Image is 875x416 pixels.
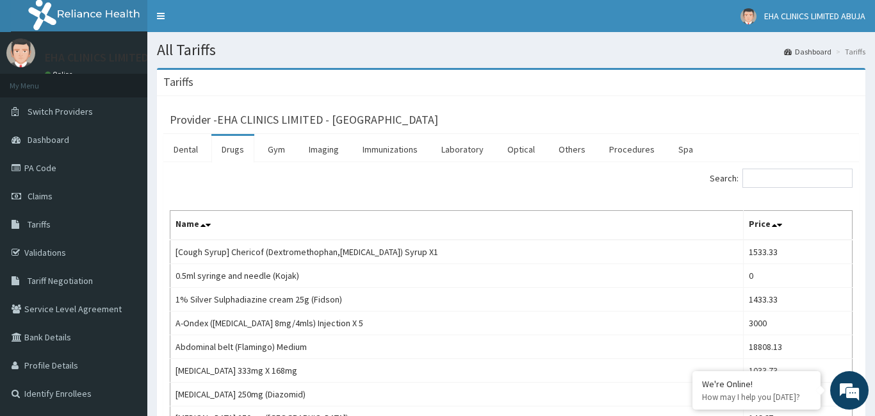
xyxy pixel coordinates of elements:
td: 1433.33 [744,288,853,312]
a: Imaging [298,136,349,163]
p: How may I help you today? [702,392,811,403]
a: Others [548,136,596,163]
span: Switch Providers [28,106,93,117]
a: Procedures [599,136,665,163]
label: Search: [710,169,853,188]
a: Drugs [211,136,254,163]
a: Laboratory [431,136,494,163]
a: Dental [163,136,208,163]
td: 1% Silver Sulphadiazine cream 25g (Fidson) [170,288,744,312]
h3: Provider - EHA CLINICS LIMITED - [GEOGRAPHIC_DATA] [170,114,438,126]
a: Online [45,70,76,79]
td: 1533.33 [744,240,853,264]
img: User Image [6,38,35,67]
span: Tariffs [28,219,51,230]
div: We're Online! [702,378,811,390]
td: 0 [744,264,853,288]
td: 1033.73 [744,359,853,383]
li: Tariffs [833,46,865,57]
td: 0.5ml syringe and needle (Kojak) [170,264,744,288]
td: A-Ondex ([MEDICAL_DATA] 8mg/4mls) Injection X 5 [170,312,744,335]
span: Tariff Negotiation [28,275,93,287]
span: EHA CLINICS LIMITED ABUJA [764,10,865,22]
th: Name [170,211,744,240]
td: Abdominal belt (Flamingo) Medium [170,335,744,359]
td: 3000 [744,312,853,335]
img: User Image [740,8,756,24]
p: EHA CLINICS LIMITED ABUJA [45,52,183,63]
td: [MEDICAL_DATA] 333mg X 168mg [170,359,744,383]
a: Immunizations [352,136,428,163]
h3: Tariffs [163,76,193,88]
a: Gym [258,136,295,163]
h1: All Tariffs [157,42,865,58]
a: Optical [497,136,545,163]
span: Dashboard [28,134,69,146]
td: 18808.13 [744,335,853,359]
a: Spa [668,136,703,163]
span: Claims [28,190,53,202]
td: [Cough Syrup] Chericof (Dextromethophan,[MEDICAL_DATA]) Syrup X1 [170,240,744,264]
td: [MEDICAL_DATA] 250mg (Diazomid) [170,383,744,406]
th: Price [744,211,853,240]
a: Dashboard [784,46,831,57]
input: Search: [742,169,853,188]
